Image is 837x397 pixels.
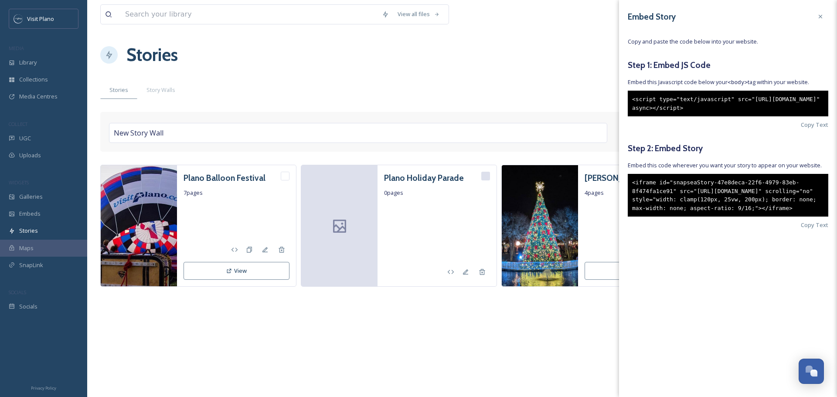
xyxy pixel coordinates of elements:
h5: Step 2: Embed Story [628,142,828,155]
span: SnapLink [19,261,43,269]
span: 7 pages [184,189,289,197]
span: 0 pages [384,189,490,197]
a: Privacy Policy [31,382,56,393]
span: Copy Text [801,121,828,129]
span: WIDGETS [9,179,29,186]
span: Library [19,58,37,67]
span: COLLECT [9,121,27,127]
span: Privacy Policy [31,385,56,391]
span: Copy and paste the code below into your website. [628,37,828,46]
span: UGC [19,134,31,143]
span: New Story Wall [114,128,163,138]
input: Search your library [121,5,378,24]
span: Maps [19,244,34,252]
span: Story Walls [146,86,175,94]
img: 134a21e7-9062-43c0-8e20-52f7b120e1d8.jpg [502,165,578,287]
span: Copy Text [801,221,828,229]
span: Collections [19,75,48,84]
span: Embeds [19,210,41,218]
a: Plano Balloon Festival [184,172,265,184]
button: View [184,262,289,280]
button: Open Chat [799,359,824,384]
div: <script type="text/javascript" src="[URL][DOMAIN_NAME]" async></script> [628,91,828,116]
span: <body> [728,79,748,85]
span: MEDIA [9,45,24,51]
span: Galleries [19,193,43,201]
img: images.jpeg [14,14,23,23]
a: View all files [393,6,444,23]
a: Plano Holiday Parade [384,172,464,184]
span: Visit Plano [27,15,54,23]
span: Uploads [19,151,41,159]
span: Media Centres [19,92,58,101]
span: Stories [109,86,128,94]
span: 4 pages [585,189,691,197]
span: Socials [19,302,37,311]
a: [PERSON_NAME] [585,172,649,184]
h5: Step 1: Embed JS Code [628,59,828,71]
span: Stories [19,227,38,235]
span: Embed this code wherever you want your story to appear on your website. [628,161,828,170]
button: View [585,262,691,280]
img: a88fa301-454c-4d67-aa8b-2de1846abb87.jpg [101,165,177,287]
span: Embed this Javascript code below your tag within your website. [628,78,828,86]
div: <iframe id="snapseaStory-47e8deca-22f6-4979-83eb-8f474fa1ce91" src="[URL][DOMAIN_NAME]" scrolling... [628,174,828,217]
h3: Embed Story [628,10,676,23]
a: Stories [126,42,178,68]
span: SOCIALS [9,289,26,295]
